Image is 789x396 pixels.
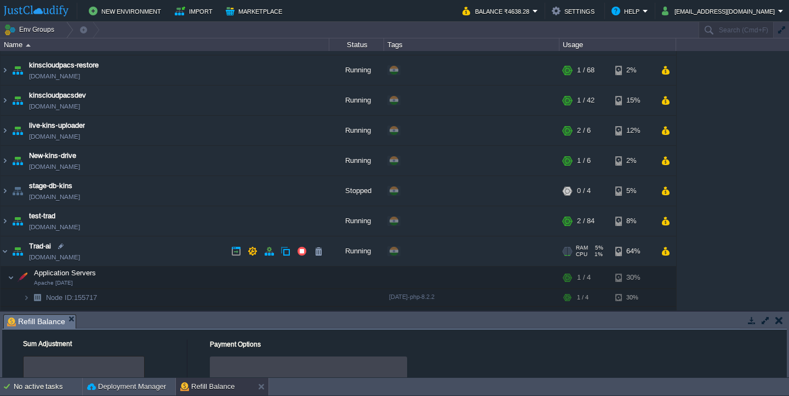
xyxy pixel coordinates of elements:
button: Balance ₹4638.28 [462,4,533,18]
span: [DOMAIN_NAME] [29,191,80,202]
span: 5% [592,245,603,251]
img: AMDAwAAAACH5BAEAAAAALAAAAAABAAEAAAICRAEAOw== [10,236,25,266]
img: AMDAwAAAACH5BAEAAAAALAAAAAABAAEAAAICRAEAOw== [1,116,9,145]
img: AMDAwAAAACH5BAEAAAAALAAAAAABAAEAAAICRAEAOw== [10,146,25,176]
button: Import [175,4,216,18]
div: 1 / 4 [577,289,588,306]
button: Deployment Manager [87,381,166,392]
div: Running [329,86,384,115]
button: Refill Balance [180,381,235,392]
img: AMDAwAAAACH5BAEAAAAALAAAAAABAAEAAAICRAEAOw== [26,44,31,47]
span: Node ID: [46,293,74,302]
div: Running [329,206,384,236]
a: kinscloudpacsdev [29,90,86,101]
button: New Environment [89,4,164,18]
div: 12% [615,116,651,145]
span: 155717 [45,293,99,302]
button: Env Groups [4,22,58,37]
img: AMDAwAAAACH5BAEAAAAALAAAAAABAAEAAAICRAEAOw== [1,86,9,115]
img: AMDAwAAAACH5BAEAAAAALAAAAAABAAEAAAICRAEAOw== [15,267,30,288]
div: 15% [615,86,651,115]
img: AMDAwAAAACH5BAEAAAAALAAAAAABAAEAAAICRAEAOw== [1,176,9,206]
a: [DOMAIN_NAME] [29,252,80,263]
span: CPU [576,251,587,258]
label: Sum Adjustment [8,340,72,348]
a: Node ID:155717 [45,293,99,302]
a: New-kins-drive [29,150,76,161]
button: Help [611,4,643,18]
div: Stopped [329,176,384,206]
button: Settings [552,4,598,18]
div: No active tasks [14,378,82,395]
a: Trad-ai [29,241,51,252]
div: 2 / 6 [577,116,591,145]
a: stage-db-kins [29,180,72,191]
div: 2% [615,146,651,176]
div: 1 / 68 [577,55,594,85]
img: AMDAwAAAACH5BAEAAAAALAAAAAABAAEAAAICRAEAOw== [1,206,9,236]
span: Refill Balance [7,315,65,329]
img: AMDAwAAAACH5BAEAAAAALAAAAAABAAEAAAICRAEAOw== [8,267,14,288]
a: live-kins-uploader [29,120,85,131]
a: [DOMAIN_NAME] [29,101,80,112]
div: 8% [615,206,651,236]
span: Apache [DATE] [34,280,73,286]
img: AMDAwAAAACH5BAEAAAAALAAAAAABAAEAAAICRAEAOw== [1,146,9,176]
img: AMDAwAAAACH5BAEAAAAALAAAAAABAAEAAAICRAEAOw== [30,307,45,324]
img: AMDAwAAAACH5BAEAAAAALAAAAAABAAEAAAICRAEAOw== [10,55,25,85]
img: AMDAwAAAACH5BAEAAAAALAAAAAABAAEAAAICRAEAOw== [10,176,25,206]
img: AMDAwAAAACH5BAEAAAAALAAAAAABAAEAAAICRAEAOw== [23,307,30,324]
img: AMDAwAAAACH5BAEAAAAALAAAAAABAAEAAAICRAEAOw== [10,206,25,236]
div: 1 / 42 [577,86,594,115]
div: Tags [385,38,559,51]
a: [DOMAIN_NAME] [29,222,80,233]
div: 64% [615,236,651,266]
img: AMDAwAAAACH5BAEAAAAALAAAAAABAAEAAAICRAEAOw== [10,86,25,115]
span: 1% [592,251,603,258]
a: kinscloudpacs-restore [29,60,99,71]
div: Status [330,38,384,51]
label: Payment Options [210,341,261,348]
div: 2% [615,55,651,85]
img: AMDAwAAAACH5BAEAAAAALAAAAAABAAEAAAICRAEAOw== [23,289,30,306]
img: AMDAwAAAACH5BAEAAAAALAAAAAABAAEAAAICRAEAOw== [30,289,45,306]
div: Running [329,236,384,266]
span: RAM [576,245,588,251]
img: AMDAwAAAACH5BAEAAAAALAAAAAABAAEAAAICRAEAOw== [1,236,9,266]
div: Running [329,146,384,176]
div: Running [329,55,384,85]
div: 1 / 4 [577,267,591,288]
div: 2 / 84 [577,206,594,236]
span: Application Servers [33,268,98,278]
div: Running [329,116,384,145]
a: [DOMAIN_NAME] [29,131,80,142]
span: [DOMAIN_NAME] [29,161,80,172]
button: [EMAIL_ADDRESS][DOMAIN_NAME] [662,4,778,18]
a: Application ServersApache [DATE] [33,269,98,277]
img: AMDAwAAAACH5BAEAAAAALAAAAAABAAEAAAICRAEAOw== [1,55,9,85]
div: 1 / 6 [577,146,591,176]
button: Marketplace [226,4,285,18]
div: Usage [560,38,676,51]
img: AMDAwAAAACH5BAEAAAAALAAAAAABAAEAAAICRAEAOw== [10,116,25,145]
div: Name [1,38,329,51]
a: test-trad [29,211,55,222]
div: 5% [615,176,651,206]
div: 0 / 4 [577,176,591,206]
a: [DOMAIN_NAME] [29,71,80,82]
span: [DATE]-php-8.2.2 [389,293,434,300]
div: 30% [615,267,651,288]
img: JustCloudify [4,5,68,16]
div: 30% [615,289,651,306]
